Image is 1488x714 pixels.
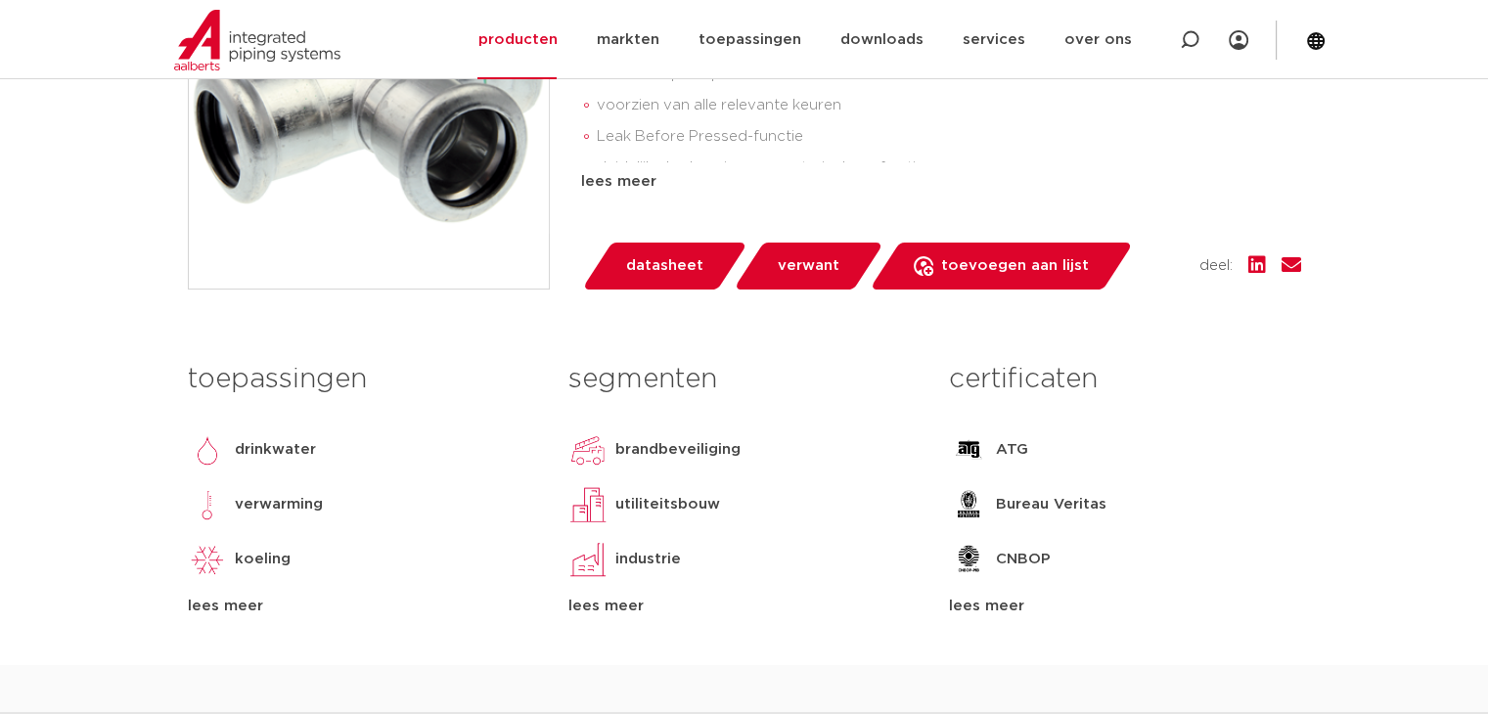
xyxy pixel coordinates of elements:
p: brandbeveiliging [615,438,741,462]
li: duidelijke herkenning van materiaal en afmeting [597,153,1301,184]
p: verwarming [235,493,323,516]
li: voorzien van alle relevante keuren [597,90,1301,121]
h3: toepassingen [188,360,539,399]
p: industrie [615,548,681,571]
img: drinkwater [188,430,227,469]
li: Leak Before Pressed-functie [597,121,1301,153]
h3: certificaten [949,360,1300,399]
div: lees meer [949,595,1300,618]
img: koeling [188,540,227,579]
span: toevoegen aan lijst [941,250,1089,282]
a: verwant [733,243,883,290]
img: Bureau Veritas [949,485,988,524]
div: lees meer [568,595,920,618]
p: Bureau Veritas [996,493,1106,516]
img: utiliteitsbouw [568,485,608,524]
div: lees meer [188,595,539,618]
p: utiliteitsbouw [615,493,720,516]
p: CNBOP [996,548,1051,571]
p: koeling [235,548,291,571]
div: lees meer [581,170,1301,194]
img: industrie [568,540,608,579]
h3: segmenten [568,360,920,399]
img: verwarming [188,485,227,524]
a: datasheet [581,243,747,290]
span: datasheet [626,250,703,282]
img: CNBOP [949,540,988,579]
span: verwant [778,250,839,282]
span: deel: [1199,254,1233,278]
p: ATG [996,438,1028,462]
img: ATG [949,430,988,469]
img: brandbeveiliging [568,430,608,469]
p: drinkwater [235,438,316,462]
